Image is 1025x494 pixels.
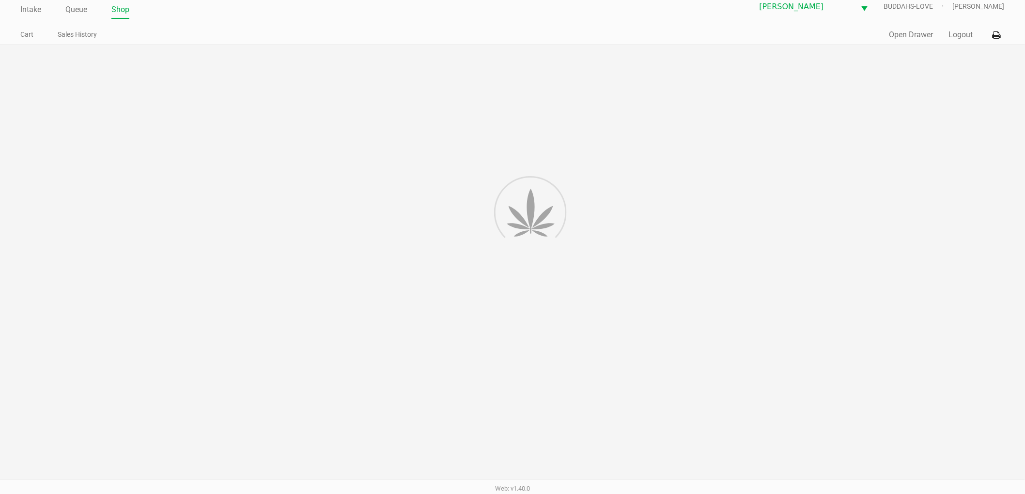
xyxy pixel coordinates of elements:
a: Sales History [58,29,97,41]
a: Cart [20,29,33,41]
a: Shop [111,3,129,16]
span: Web: v1.40.0 [495,485,530,492]
span: [PERSON_NAME] [953,1,1005,12]
span: BUDDAHS-LOVE [884,1,953,12]
button: Open Drawer [889,29,933,41]
a: Queue [65,3,87,16]
span: [PERSON_NAME] [760,1,850,13]
a: Intake [20,3,41,16]
button: Logout [949,29,973,41]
